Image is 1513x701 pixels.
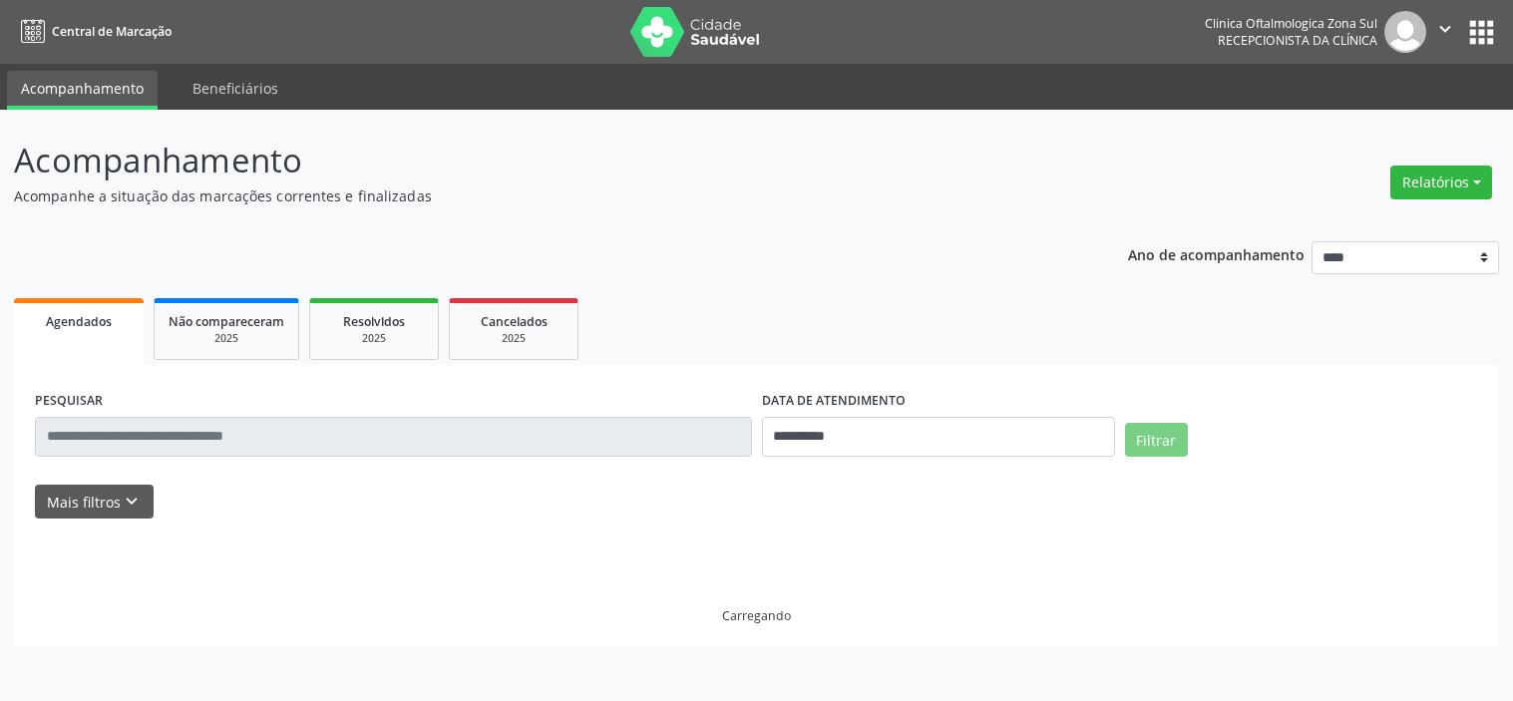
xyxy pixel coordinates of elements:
[1390,166,1492,199] button: Relatórios
[1464,15,1499,50] button: apps
[1434,18,1456,40] i: 
[324,331,424,346] div: 2025
[14,136,1053,185] p: Acompanhamento
[121,491,143,513] i: keyboard_arrow_down
[481,313,548,330] span: Cancelados
[169,331,284,346] div: 2025
[1205,15,1377,32] div: Clinica Oftalmologica Zona Sul
[46,313,112,330] span: Agendados
[35,386,103,417] label: PESQUISAR
[762,386,906,417] label: DATA DE ATENDIMENTO
[343,313,405,330] span: Resolvidos
[464,331,564,346] div: 2025
[52,23,172,40] span: Central de Marcação
[1218,32,1377,49] span: Recepcionista da clínica
[1128,241,1305,266] p: Ano de acompanhamento
[179,71,292,106] a: Beneficiários
[35,485,154,520] button: Mais filtroskeyboard_arrow_down
[1125,423,1188,457] button: Filtrar
[722,607,791,624] div: Carregando
[7,71,158,110] a: Acompanhamento
[1384,11,1426,53] img: img
[1426,11,1464,53] button: 
[169,313,284,330] span: Não compareceram
[14,185,1053,206] p: Acompanhe a situação das marcações correntes e finalizadas
[14,15,172,48] a: Central de Marcação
